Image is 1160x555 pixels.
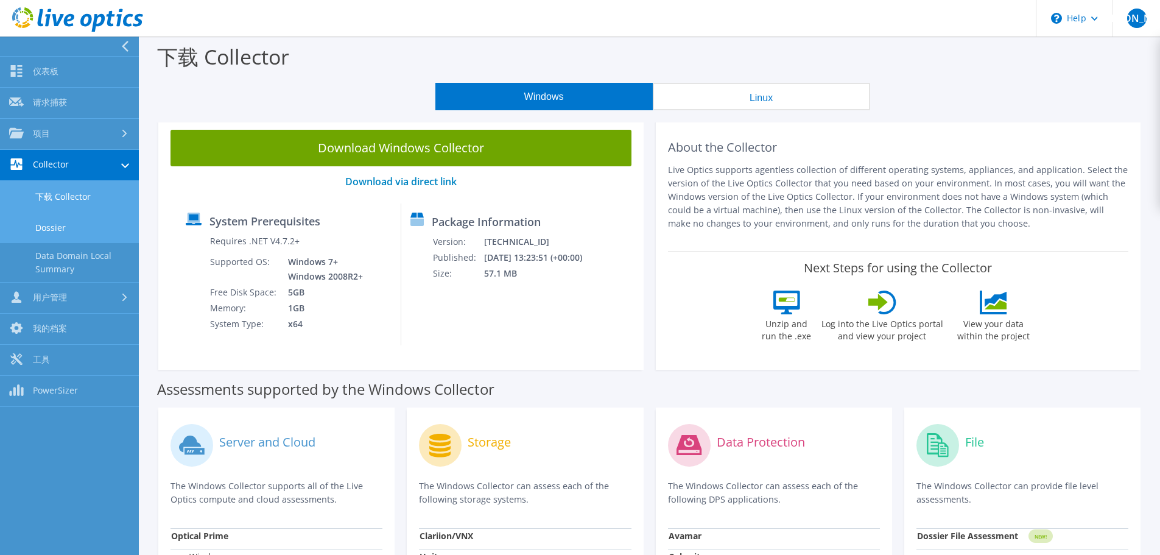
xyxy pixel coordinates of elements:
p: The Windows Collector can provide file level assessments. [916,479,1128,506]
label: View your data within the project [950,314,1038,342]
td: Size: [432,266,483,281]
td: [DATE] 13:23:51 (+00:00) [483,250,598,266]
label: Requires .NET V4.7.2+ [210,235,300,247]
label: Server and Cloud [219,436,315,448]
label: Package Information [432,216,541,228]
tspan: NEW! [1034,533,1046,540]
button: Linux [653,83,870,110]
td: Windows 7+ Windows 2008R2+ [279,254,365,285]
label: Next Steps for using the Collector [804,261,992,275]
a: Download Windows Collector [170,130,631,166]
td: System Type: [209,316,279,332]
label: Assessments supported by the Windows Collector [157,383,494,395]
p: The Windows Collector supports all of the Live Optics compute and cloud assessments. [170,479,382,506]
td: 5GB [279,285,365,300]
label: Unzip and run the .exe [759,314,815,342]
td: Memory: [209,300,279,316]
td: Supported OS: [209,254,279,285]
td: Version: [432,234,483,250]
strong: Avamar [669,530,701,542]
label: 下载 Collector [157,43,289,71]
span: [PERSON_NAME] [1127,9,1147,28]
button: Windows [435,83,653,110]
p: Live Optics supports agentless collection of different operating systems, appliances, and applica... [668,163,1129,230]
td: Published: [432,250,483,266]
svg: \n [1051,13,1062,24]
a: Download via direct link [345,175,457,188]
td: x64 [279,316,365,332]
label: Storage [468,436,511,448]
label: Data Protection [717,436,805,448]
td: [TECHNICAL_ID] [483,234,598,250]
strong: Optical Prime [171,530,228,542]
label: System Prerequisites [209,215,320,227]
td: 57.1 MB [483,266,598,281]
td: Free Disk Space: [209,285,279,300]
p: The Windows Collector can assess each of the following DPS applications. [668,479,880,506]
label: File [965,436,984,448]
strong: Dossier File Assessment [917,530,1018,542]
p: The Windows Collector can assess each of the following storage systems. [419,479,631,506]
label: Log into the Live Optics portal and view your project [821,314,944,342]
h2: About the Collector [668,140,1129,155]
td: 1GB [279,300,365,316]
strong: Clariion/VNX [420,530,473,542]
